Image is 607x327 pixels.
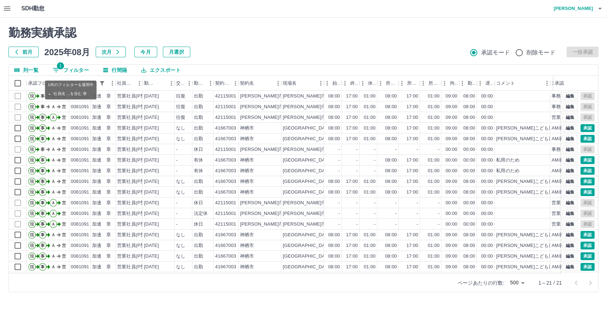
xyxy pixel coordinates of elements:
[356,157,358,164] div: -
[463,146,475,153] div: 00:00
[555,76,564,91] div: 承認
[240,93,283,100] div: [PERSON_NAME]市
[328,136,340,142] div: 08:00
[107,78,118,89] button: メニュー
[385,168,397,174] div: 08:00
[481,168,493,174] div: 00:00
[463,114,475,121] div: 08:00
[176,114,185,121] div: 往復
[41,179,45,184] text: 事
[92,93,111,100] div: 加邊 章
[428,178,440,185] div: 01:00
[446,178,457,185] div: 09:00
[215,93,236,100] div: 42115001
[346,93,358,100] div: 17:00
[143,76,175,91] div: 勤務日
[240,114,283,121] div: [PERSON_NAME]市
[339,157,340,164] div: -
[97,78,107,88] div: 1件のフィルターを適用中
[368,76,376,91] div: 休憩
[44,47,90,57] h5: 2025年08月
[328,93,340,100] div: 08:00
[496,157,520,164] div: 私用のため
[71,157,89,164] div: 0081091
[62,168,66,173] text: 営
[364,136,376,142] div: 01:00
[552,114,584,121] div: 営業所長承認待
[428,76,440,91] div: 所定休憩
[176,168,177,174] div: -
[407,76,419,91] div: 所定終業
[446,114,457,121] div: 09:00
[71,104,89,110] div: 0081091
[446,168,457,174] div: 00:00
[328,125,340,132] div: 08:00
[215,157,236,164] div: 41667003
[41,168,45,173] text: 事
[481,114,493,121] div: 00:00
[144,114,159,121] div: [DATE]
[48,82,94,96] div: 1件のフィルターを適用中
[481,157,493,164] div: 00:00
[580,178,595,185] button: 承認
[30,168,34,173] text: 現
[192,76,214,91] div: 勤務区分
[481,125,493,132] div: 00:00
[176,93,185,100] div: 往復
[156,78,166,88] button: ソート
[563,252,577,260] button: 編集
[194,93,203,100] div: 出勤
[230,78,241,89] button: メニュー
[62,147,66,152] text: 営
[356,146,358,153] div: -
[346,114,358,121] div: 17:00
[386,76,397,91] div: 所定開始
[580,124,595,132] button: 承認
[240,136,254,142] div: 神栖市
[194,168,203,174] div: 有休
[283,168,371,174] div: [GEOGRAPHIC_DATA][PERSON_NAME]
[364,178,376,185] div: 01:00
[324,76,342,91] div: 始業
[385,93,397,100] div: 08:00
[92,146,111,153] div: 加邊 章
[481,104,493,110] div: 00:00
[385,114,397,121] div: 08:00
[176,146,177,153] div: -
[194,136,203,142] div: 出勤
[481,178,493,185] div: 00:00
[446,146,457,153] div: 00:00
[339,146,340,153] div: -
[406,125,418,132] div: 17:00
[71,125,89,132] div: 0081091
[30,147,34,152] text: 現
[463,125,475,132] div: 08:00
[552,146,589,153] div: 事務担当者承認待
[406,157,418,164] div: 17:00
[346,104,358,110] div: 17:00
[144,136,159,142] div: [DATE]
[374,146,376,153] div: -
[364,93,376,100] div: 01:00
[563,263,577,271] button: 編集
[496,125,605,132] div: [PERSON_NAME]こども園代務、交通費支払票あり
[215,178,236,185] div: 41667003
[71,146,89,153] div: 0081091
[481,146,493,153] div: 00:00
[463,168,475,174] div: 00:00
[507,278,527,288] div: 500
[385,125,397,132] div: 08:00
[144,178,159,185] div: [DATE]
[428,93,440,100] div: 01:00
[552,93,589,100] div: 事務担当者承認待
[496,76,515,91] div: コメント
[428,157,440,164] div: 01:00
[135,65,186,75] button: エクスポート
[51,136,55,141] text: Ａ
[563,242,577,249] button: 編集
[459,76,477,91] div: 勤務
[184,78,195,89] button: メニュー
[283,114,368,121] div: [PERSON_NAME]市立学校給食センター
[144,168,159,174] div: [DATE]
[71,178,89,185] div: 0081091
